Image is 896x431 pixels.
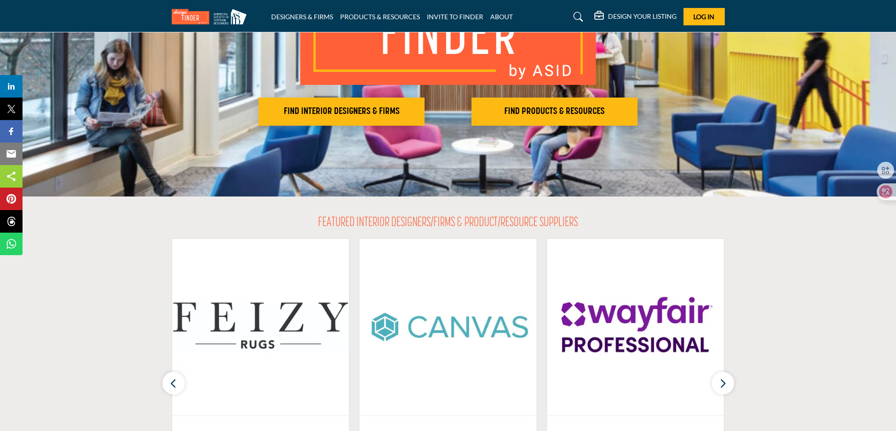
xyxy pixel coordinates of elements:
[490,13,513,21] a: ABOUT
[683,8,725,25] button: Log In
[172,239,349,416] img: Feizy Import & Export
[474,106,635,117] h2: FIND PRODUCTS & RESOURCES
[172,9,251,24] img: Site Logo
[261,106,422,117] h2: FIND INTERIOR DESIGNERS & FIRMS
[547,239,724,416] img: wayfair LLC
[693,13,714,21] span: Log In
[427,13,483,21] a: INVITE TO FINDER
[594,11,676,23] div: DESIGN YOUR LISTING
[271,13,333,21] a: DESIGNERS & FIRMS
[258,98,425,126] button: FIND INTERIOR DESIGNERS & FIRMS
[564,9,589,24] a: Search
[359,239,537,416] img: Canvas
[608,12,676,21] h5: DESIGN YOUR LISTING
[318,215,578,231] h2: FEATURED INTERIOR DESIGNERS/FIRMS & PRODUCT/RESOURCE SUPPLIERS
[471,98,638,126] button: FIND PRODUCTS & RESOURCES
[340,13,420,21] a: PRODUCTS & RESOURCES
